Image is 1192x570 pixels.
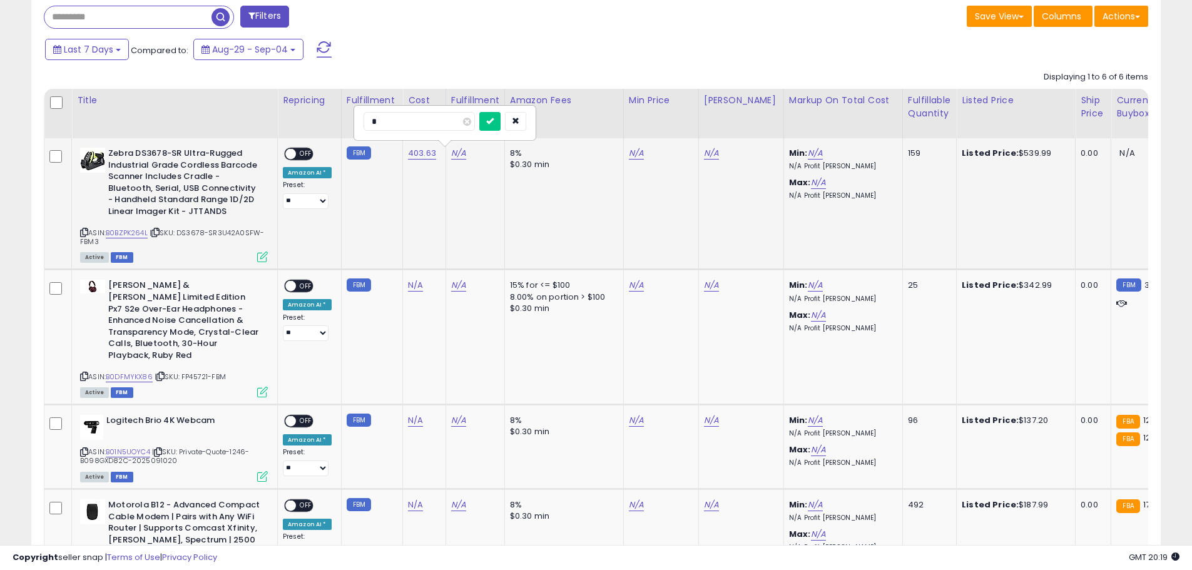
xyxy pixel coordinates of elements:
a: N/A [811,444,826,456]
div: Amazon AI * [283,519,332,530]
button: Save View [967,6,1032,27]
a: N/A [629,147,644,160]
span: All listings currently available for purchase on Amazon [80,252,109,263]
span: All listings currently available for purchase on Amazon [80,472,109,482]
span: | SKU: DS3678-SR3U42A0SFW-FBM3 [80,228,264,247]
a: Privacy Policy [162,551,217,563]
div: ASIN: [80,148,268,261]
small: FBA [1116,415,1139,429]
div: seller snap | | [13,552,217,564]
span: | SKU: FP45721-FBM [155,372,226,382]
a: N/A [704,279,719,292]
th: The percentage added to the cost of goods (COGS) that forms the calculator for Min & Max prices. [783,89,902,138]
a: N/A [811,528,826,541]
b: Listed Price: [962,414,1019,426]
span: Last 7 Days [64,43,113,56]
b: Min: [789,279,808,291]
div: Amazon AI * [283,167,332,178]
button: Actions [1094,6,1148,27]
p: N/A Profit [PERSON_NAME] [789,429,893,438]
span: FBM [111,472,133,482]
div: $137.20 [962,415,1066,426]
p: N/A Profit [PERSON_NAME] [789,324,893,333]
a: N/A [629,279,644,292]
b: Listed Price: [962,279,1019,291]
a: N/A [629,499,644,511]
span: FBM [111,252,133,263]
div: Displaying 1 to 6 of 6 items [1044,71,1148,83]
div: Current Buybox Price [1116,94,1181,120]
a: N/A [408,279,423,292]
b: Max: [789,309,811,321]
div: Fulfillable Quantity [908,94,951,120]
div: Amazon Fees [510,94,618,107]
span: OFF [296,281,316,292]
img: 41EoSXMReyL._SL40_.jpg [80,148,105,173]
span: OFF [296,149,316,160]
div: $539.99 [962,148,1066,159]
img: 31BZywWGLQL._SL40_.jpg [80,415,103,440]
div: Preset: [283,532,332,561]
div: Preset: [283,448,332,476]
div: $342.99 [962,280,1066,291]
a: N/A [408,499,423,511]
div: 15% for <= $100 [510,280,614,291]
a: N/A [808,147,823,160]
div: $187.99 [962,499,1066,511]
div: 492 [908,499,947,511]
a: 403.63 [408,147,436,160]
span: All listings currently available for purchase on Amazon [80,387,109,398]
div: 0.00 [1081,415,1101,426]
button: Columns [1034,6,1093,27]
a: N/A [808,414,823,427]
b: Max: [789,176,811,188]
b: Min: [789,147,808,159]
small: FBA [1116,432,1139,446]
div: 0.00 [1081,280,1101,291]
p: N/A Profit [PERSON_NAME] [789,459,893,467]
div: $0.30 min [510,511,614,522]
div: Markup on Total Cost [789,94,897,107]
b: Listed Price: [962,499,1019,511]
span: 129.95 [1143,432,1168,444]
div: Ship Price [1081,94,1106,120]
button: Aug-29 - Sep-04 [193,39,303,60]
div: Repricing [283,94,336,107]
a: N/A [808,499,823,511]
div: Min Price [629,94,693,107]
b: [PERSON_NAME] & [PERSON_NAME] Limited Edition Px7 S2e Over-Ear Headphones - Enhanced Noise Cancel... [108,280,260,364]
small: FBM [1116,278,1141,292]
a: B01N5UOYC4 [106,447,150,457]
strong: Copyright [13,551,58,563]
div: 8.00% on portion > $100 [510,292,614,303]
a: B0BZPK264L [106,228,148,238]
div: $0.30 min [510,159,614,170]
b: Max: [789,528,811,540]
button: Filters [240,6,289,28]
a: N/A [451,279,466,292]
span: 342.99 [1144,279,1173,291]
small: FBM [347,278,371,292]
span: Aug-29 - Sep-04 [212,43,288,56]
div: 8% [510,148,614,159]
div: 0.00 [1081,499,1101,511]
a: N/A [704,147,719,160]
b: Max: [789,444,811,455]
div: 159 [908,148,947,159]
p: N/A Profit [PERSON_NAME] [789,295,893,303]
p: N/A Profit [PERSON_NAME] [789,162,893,171]
a: Terms of Use [107,551,160,563]
img: 31BtRoiAqSL._SL40_.jpg [80,280,105,293]
div: $0.30 min [510,426,614,437]
a: N/A [704,414,719,427]
div: Title [77,94,272,107]
a: N/A [451,414,466,427]
a: N/A [808,279,823,292]
div: [PERSON_NAME] [704,94,778,107]
button: Last 7 Days [45,39,129,60]
b: Min: [789,499,808,511]
div: 96 [908,415,947,426]
a: N/A [451,147,466,160]
span: N/A [1119,147,1134,159]
span: Columns [1042,10,1081,23]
